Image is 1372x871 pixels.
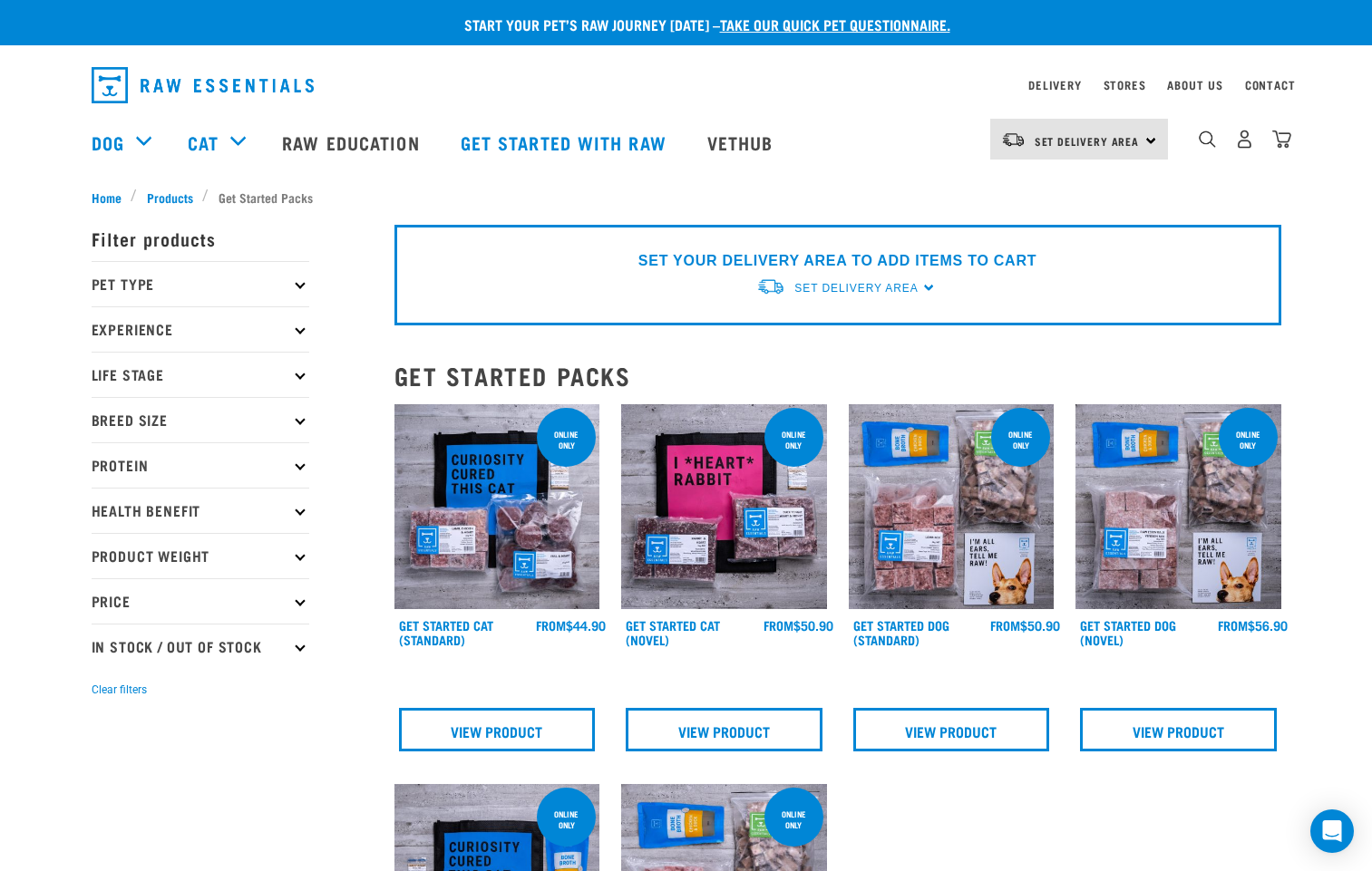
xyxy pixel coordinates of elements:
a: Vethub [689,106,796,179]
img: home-icon-1@2x.png [1199,131,1216,148]
span: FROM [536,622,566,628]
div: online only [1219,421,1278,459]
a: View Product [399,708,596,751]
p: In Stock / Out Of Stock [92,624,309,669]
a: Get Started Dog (Novel) [1080,622,1176,643]
img: user.png [1235,130,1254,149]
span: Set Delivery Area [1035,138,1140,144]
span: FROM [1218,622,1248,628]
p: Health Benefit [92,488,309,533]
p: SET YOUR DELIVERY AREA TO ADD ITEMS TO CART [638,250,1036,272]
a: Stores [1104,82,1146,88]
p: Breed Size [92,397,309,442]
span: Set Delivery Area [794,282,918,295]
button: Clear filters [92,682,147,698]
a: take our quick pet questionnaire. [720,20,950,28]
img: NSP Dog Novel Update [1075,404,1281,610]
img: home-icon@2x.png [1272,130,1291,149]
span: FROM [990,622,1020,628]
p: Protein [92,442,309,488]
div: $50.90 [764,618,833,633]
a: View Product [626,708,822,751]
div: online only [991,421,1050,459]
div: online only [764,800,823,838]
div: online only [764,421,823,459]
div: $50.90 [990,618,1060,633]
div: online only [537,421,596,459]
a: Dog [92,129,124,156]
h2: Get Started Packs [394,362,1281,390]
span: Home [92,188,122,207]
img: Assortment Of Raw Essential Products For Cats Including, Blue And Black Tote Bag With "Curiosity ... [394,404,600,610]
a: Raw Education [264,106,442,179]
img: Assortment Of Raw Essential Products For Cats Including, Pink And Black Tote Bag With "I *Heart* ... [621,404,827,610]
a: Products [137,188,202,207]
p: Product Weight [92,533,309,578]
a: Cat [188,129,219,156]
img: NSP Dog Standard Update [849,404,1055,610]
img: Raw Essentials Logo [92,67,314,103]
div: online only [537,800,596,838]
div: $56.90 [1218,618,1288,633]
a: View Product [1080,708,1277,751]
a: About Us [1167,82,1222,88]
a: Get Started Cat (Standard) [399,622,493,643]
p: Filter products [92,216,309,261]
a: Contact [1245,82,1296,88]
a: Get started with Raw [443,106,689,179]
a: Get Started Dog (Standard) [853,622,949,643]
div: Open Intercom Messenger [1310,809,1354,853]
p: Experience [92,306,309,352]
nav: breadcrumbs [92,188,1281,207]
p: Life Stage [92,352,309,397]
p: Price [92,578,309,624]
nav: dropdown navigation [77,60,1296,111]
a: Get Started Cat (Novel) [626,622,720,643]
a: Home [92,188,131,207]
div: $44.90 [536,618,606,633]
a: View Product [853,708,1050,751]
p: Pet Type [92,261,309,306]
a: Delivery [1028,82,1081,88]
span: FROM [764,622,793,628]
img: van-moving.png [756,277,785,296]
img: van-moving.png [1001,131,1026,148]
span: Products [147,188,193,207]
